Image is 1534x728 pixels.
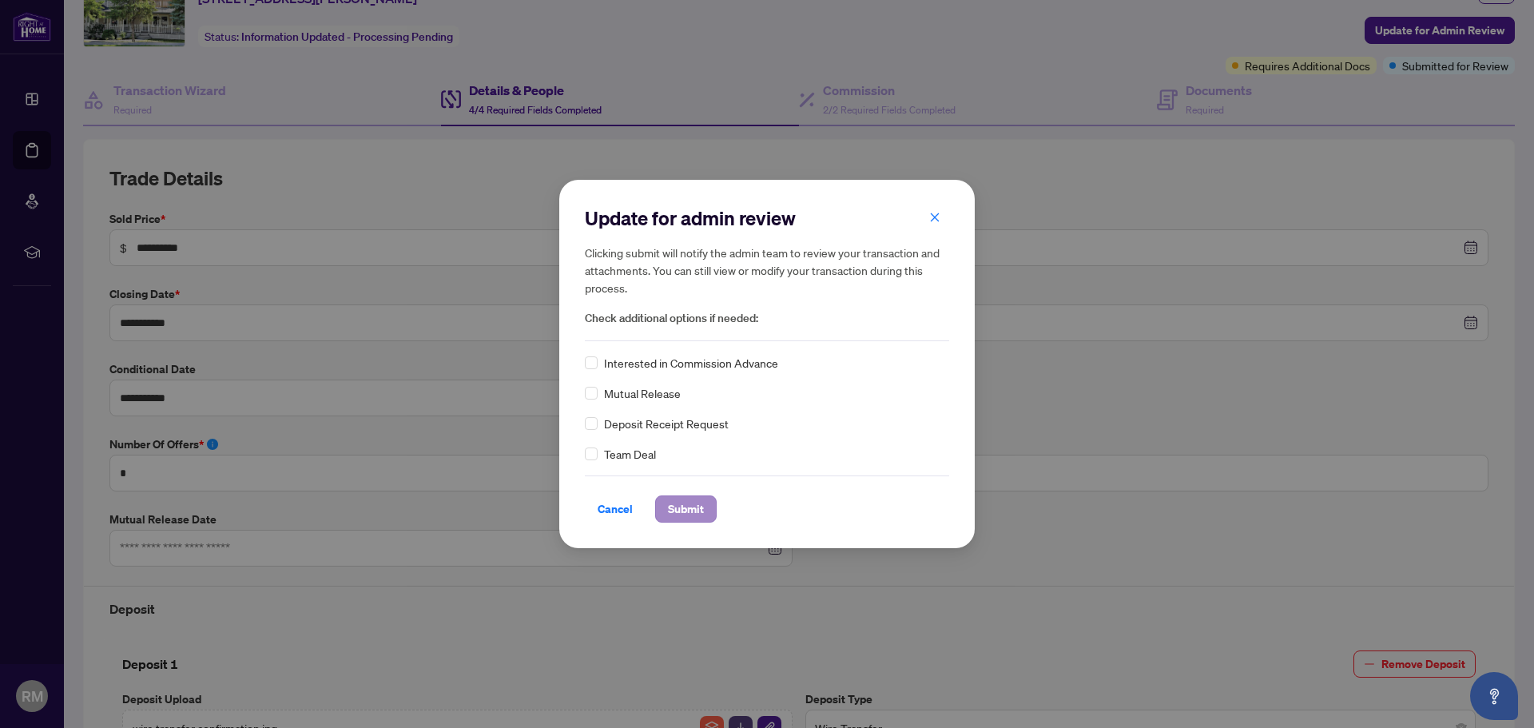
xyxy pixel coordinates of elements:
span: close [929,212,940,223]
button: Open asap [1470,672,1518,720]
h2: Update for admin review [585,205,949,231]
span: Team Deal [604,445,656,463]
span: Deposit Receipt Request [604,415,729,432]
span: Submit [668,496,704,522]
button: Cancel [585,495,646,523]
span: Check additional options if needed: [585,309,949,328]
h5: Clicking submit will notify the admin team to review your transaction and attachments. You can st... [585,244,949,296]
span: Mutual Release [604,384,681,402]
button: Submit [655,495,717,523]
span: Cancel [598,496,633,522]
span: Interested in Commission Advance [604,354,778,372]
